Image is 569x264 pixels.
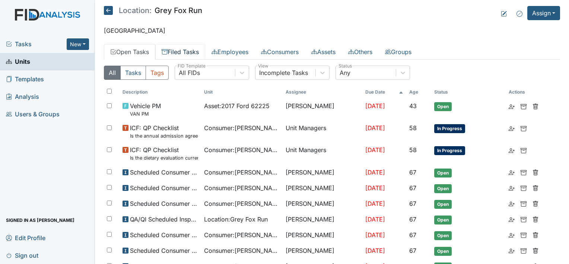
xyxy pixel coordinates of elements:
[533,183,538,192] a: Delete
[204,123,280,132] span: Consumer : [PERSON_NAME]
[521,101,527,110] a: Archive
[409,247,416,254] span: 67
[527,6,560,20] button: Assign
[107,89,112,94] input: Toggle All Rows Selected
[409,200,416,207] span: 67
[130,110,161,117] small: VAN PM
[365,231,385,239] span: [DATE]
[521,183,527,192] a: Archive
[365,216,385,223] span: [DATE]
[283,142,362,164] td: Unit Managers
[6,109,60,120] span: Users & Groups
[409,231,416,239] span: 67
[434,231,452,240] span: Open
[521,215,527,224] a: Archive
[409,124,417,132] span: 58
[205,44,255,60] a: Employees
[179,68,200,77] div: All FIDs
[104,44,155,60] a: Open Tasks
[362,86,406,98] th: Toggle SortBy
[204,183,280,192] span: Consumer : [PERSON_NAME]
[104,66,121,80] button: All
[6,56,30,67] span: Units
[204,199,280,208] span: Consumer : [PERSON_NAME]
[104,6,202,15] h5: Grey Fox Run
[130,145,198,161] span: ICF: QP Checklist Is the dietary evaluation current? (document the date in the comment section)
[533,168,538,177] a: Delete
[201,86,283,98] th: Toggle SortBy
[365,200,385,207] span: [DATE]
[6,214,74,226] span: Signed in as [PERSON_NAME]
[521,199,527,208] a: Archive
[365,102,385,110] span: [DATE]
[130,215,198,224] span: QA/QI Scheduled Inspection
[283,180,362,196] td: [PERSON_NAME]
[146,66,169,80] button: Tags
[283,243,362,259] td: [PERSON_NAME]
[204,246,280,255] span: Consumer : [PERSON_NAME]
[204,230,280,239] span: Consumer : [PERSON_NAME]
[521,145,527,154] a: Archive
[130,199,198,208] span: Scheduled Consumer Chart Review
[533,246,538,255] a: Delete
[409,184,416,192] span: 67
[255,44,305,60] a: Consumers
[434,146,465,155] span: In Progress
[409,146,417,154] span: 58
[283,98,362,120] td: [PERSON_NAME]
[365,124,385,132] span: [DATE]
[283,120,362,142] td: Unit Managers
[434,102,452,111] span: Open
[6,249,38,261] span: Sign out
[533,230,538,239] a: Delete
[6,73,44,85] span: Templates
[431,86,506,98] th: Toggle SortBy
[283,165,362,180] td: [PERSON_NAME]
[409,216,416,223] span: 67
[204,215,268,224] span: Location : Grey Fox Run
[130,132,198,139] small: Is the annual admission agreement current? (document the date in the comment section)
[130,246,198,255] span: Scheduled Consumer Chart Review
[533,199,538,208] a: Delete
[406,86,431,98] th: Toggle SortBy
[521,123,527,132] a: Archive
[204,168,280,177] span: Consumer : [PERSON_NAME]
[409,102,417,110] span: 43
[130,123,198,139] span: ICF: QP Checklist Is the annual admission agreement current? (document the date in the comment se...
[506,86,543,98] th: Actions
[104,66,169,80] div: Type filter
[342,44,379,60] a: Others
[365,146,385,154] span: [DATE]
[259,68,308,77] div: Incomplete Tasks
[533,101,538,110] a: Delete
[130,168,198,177] span: Scheduled Consumer Chart Review
[365,247,385,254] span: [DATE]
[434,216,452,224] span: Open
[104,26,560,35] p: [GEOGRAPHIC_DATA]
[434,184,452,193] span: Open
[283,196,362,212] td: [PERSON_NAME]
[130,154,198,161] small: Is the dietary evaluation current? (document the date in the comment section)
[365,184,385,192] span: [DATE]
[283,212,362,227] td: [PERSON_NAME]
[305,44,342,60] a: Assets
[379,44,418,60] a: Groups
[283,227,362,243] td: [PERSON_NAME]
[521,168,527,177] a: Archive
[533,215,538,224] a: Delete
[365,169,385,176] span: [DATE]
[120,86,201,98] th: Toggle SortBy
[434,169,452,177] span: Open
[434,247,452,256] span: Open
[521,246,527,255] a: Archive
[130,101,161,117] span: Vehicle PM VAN PM
[130,230,198,239] span: Scheduled Consumer Chart Review
[6,40,67,48] span: Tasks
[204,101,270,110] span: Asset : 2017 Ford 62225
[340,68,350,77] div: Any
[130,183,198,192] span: Scheduled Consumer Chart Review
[67,38,89,50] button: New
[119,7,152,14] span: Location:
[120,66,146,80] button: Tasks
[6,91,39,103] span: Analysis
